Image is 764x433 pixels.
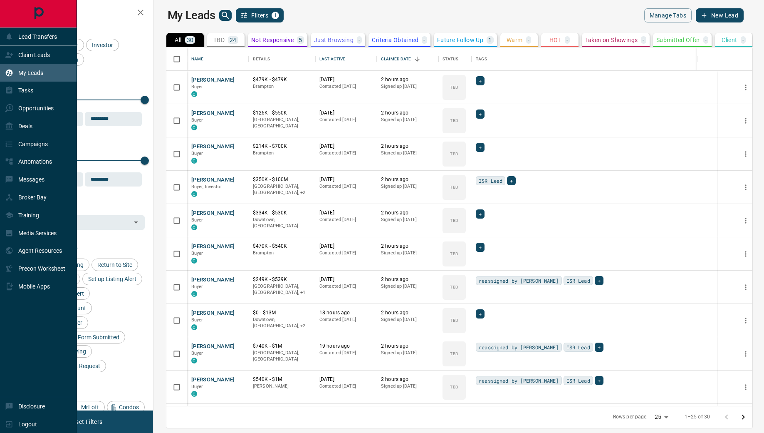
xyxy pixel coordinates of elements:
span: + [479,110,482,118]
p: TBD [450,151,458,157]
span: ISR Lead [566,276,590,285]
div: condos.ca [191,391,197,397]
p: HOT [549,37,561,43]
button: Manage Tabs [644,8,692,22]
span: + [598,276,601,285]
p: 18 hours ago [319,309,373,316]
span: Buyer [191,251,203,256]
span: + [479,77,482,85]
p: Criteria Obtained [372,37,418,43]
p: 1 [488,37,492,43]
p: [PERSON_NAME] [253,383,311,390]
div: Tags [472,47,718,71]
p: Midtown | Central, Toronto [253,183,311,196]
p: 2 hours ago [381,309,434,316]
span: Investor [89,42,116,48]
button: more [739,248,752,260]
p: - [643,37,644,43]
div: Name [191,47,204,71]
p: Signed up [DATE] [381,316,434,323]
p: Warm [507,37,523,43]
button: New Lead [696,8,744,22]
p: 5 [299,37,302,43]
p: Signed up [DATE] [381,350,434,356]
p: - [423,37,425,43]
p: Brampton [253,150,311,157]
span: reassigned by [PERSON_NAME] [479,343,559,351]
p: [DATE] [319,209,373,216]
button: Filters1 [236,8,284,22]
div: + [595,376,603,385]
p: 2 hours ago [381,109,434,117]
p: - [705,37,707,43]
div: + [507,176,516,185]
p: $126K - $550K [253,109,311,117]
div: Return to Site [91,259,138,271]
p: Toronto [253,283,311,296]
p: [DATE] [319,376,373,383]
p: 2 hours ago [381,276,434,283]
p: Brampton [253,250,311,256]
p: Future Follow Up [437,37,483,43]
span: Buyer [191,284,203,289]
div: condos.ca [191,324,197,330]
div: 25 [651,411,671,423]
p: Signed up [DATE] [381,117,434,123]
div: Status [443,47,458,71]
button: more [739,114,752,127]
div: Details [253,47,270,71]
p: Signed up [DATE] [381,83,434,90]
p: [DATE] [319,276,373,283]
button: more [739,148,752,160]
span: ISR Lead [566,343,590,351]
p: TBD [450,117,458,124]
p: [DATE] [319,76,373,83]
span: reassigned by [PERSON_NAME] [479,376,559,385]
h1: My Leads [168,9,215,22]
p: TBD [450,317,458,324]
p: Just Browsing [314,37,354,43]
p: Contacted [DATE] [319,350,373,356]
button: Sort [411,53,423,65]
div: Claimed Date [381,47,411,71]
button: more [739,348,752,360]
div: Details [249,47,315,71]
span: + [479,310,482,318]
button: more [739,381,752,393]
div: Set up Listing Alert [82,273,142,285]
p: Contacted [DATE] [319,383,373,390]
button: Open [130,216,142,228]
p: All [175,37,181,43]
p: [GEOGRAPHIC_DATA], [GEOGRAPHIC_DATA] [253,117,311,129]
p: TBD [450,217,458,224]
button: [PERSON_NAME] [191,376,235,384]
p: TBD [450,251,458,257]
p: [DATE] [319,176,373,183]
div: condos.ca [191,191,197,197]
p: TBD [450,351,458,357]
span: Set up Listing Alert [85,276,139,282]
p: Downtown, [GEOGRAPHIC_DATA] [253,216,311,229]
div: + [595,343,603,352]
p: Signed up [DATE] [381,250,434,256]
button: [PERSON_NAME] [191,309,235,317]
p: $0 - $13M [253,309,311,316]
div: + [476,109,485,119]
p: Midtown | Central, Toronto [253,316,311,329]
p: Taken on Showings [585,37,638,43]
p: Brampton [253,83,311,90]
p: - [528,37,529,43]
p: 30 [187,37,194,43]
p: - [359,37,360,43]
button: more [739,81,752,94]
p: Signed up [DATE] [381,283,434,290]
p: Not Responsive [251,37,294,43]
div: Last Active [319,47,345,71]
button: [PERSON_NAME] [191,76,235,84]
div: Claimed Date [377,47,438,71]
p: Submitted Offer [656,37,700,43]
div: condos.ca [191,258,197,264]
button: more [739,281,752,294]
button: [PERSON_NAME] [191,209,235,217]
button: more [739,214,752,227]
